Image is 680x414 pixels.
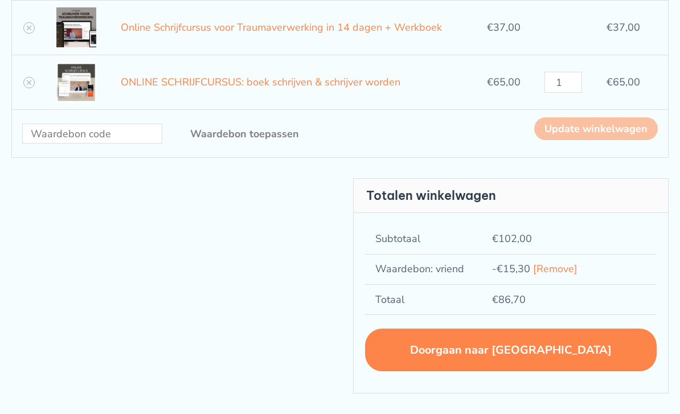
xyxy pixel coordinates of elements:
[607,21,613,34] span: €
[365,284,482,314] th: Totaal
[482,254,657,284] td: -
[544,72,581,93] input: Productaantal
[487,21,493,34] span: €
[487,21,521,34] bdi: 37,00
[492,232,498,245] span: €
[56,63,96,103] img: ONLINE SCHRIJFCURSUS: boek schrijven & schrijver worden
[492,293,498,306] span: €
[497,262,530,276] span: 15,30
[607,75,640,89] bdi: 65,00
[121,75,400,89] a: ONLINE SCHRIJFCURSUS: boek schrijven & schrijver worden
[22,124,162,144] input: Waardebon code
[121,21,442,34] a: Online Schrijfcursus voor Traumaverwerking in 14 dagen + Werkboek
[607,21,640,34] bdi: 37,00
[354,179,668,212] h2: Totalen winkelwagen
[365,224,482,254] th: Subtotaal
[492,293,526,306] bdi: 86,70
[167,117,322,150] button: Waardebon toepassen
[492,232,532,245] bdi: 102,00
[497,262,503,276] span: €
[23,77,35,88] a: Verwijder ONLINE SCHRIJFCURSUS: boek schrijven & schrijver worden uit winkelwagen
[56,7,96,47] img: Online Schrijfcursus voor Traumaverwerking in 14 dagen + Werkboek
[23,22,35,34] a: Verwijder Online Schrijfcursus voor Traumaverwerking in 14 dagen + Werkboek uit winkelwagen
[534,117,658,140] button: Update winkelwagen
[487,75,493,89] span: €
[487,75,521,89] bdi: 65,00
[533,262,577,276] a: vriend coupon verwijderen
[365,254,482,284] th: Waardebon: vriend
[365,329,657,371] a: Doorgaan naar [GEOGRAPHIC_DATA]
[607,75,613,89] span: €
